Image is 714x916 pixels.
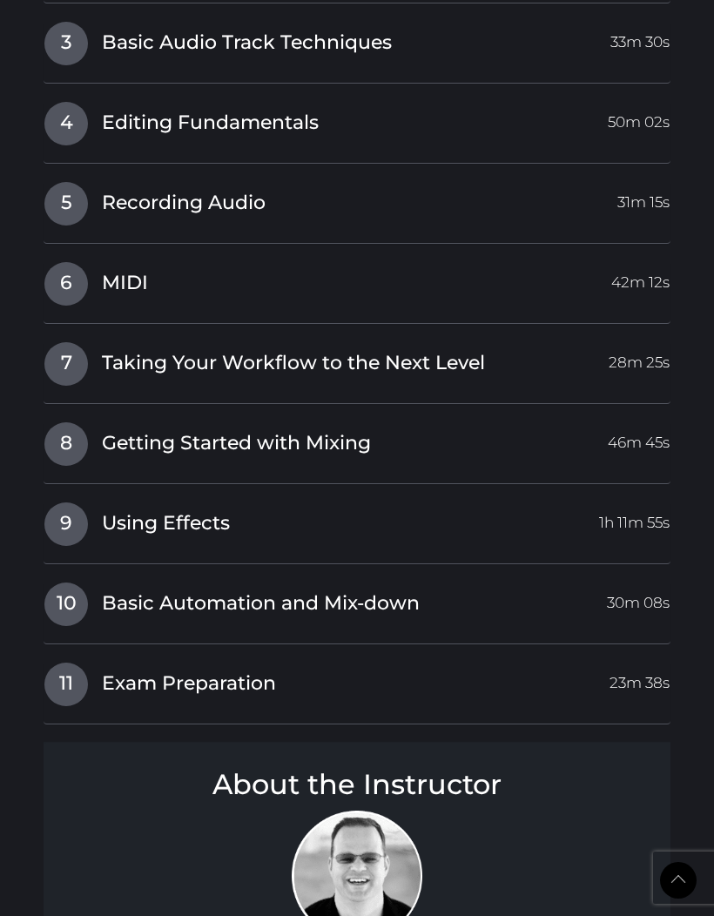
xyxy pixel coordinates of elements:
span: 7 [44,342,88,386]
a: 11Exam Preparation23m 38s [44,662,670,698]
h3: About the Instructor [61,768,653,801]
span: Recording Audio [102,190,266,217]
a: 5Recording Audio31m 15s [44,181,670,218]
a: 8Getting Started with Mixing46m 45s [44,421,670,458]
span: 31m 15s [617,182,670,213]
span: Editing Fundamentals [102,110,319,137]
span: 11 [44,663,88,706]
a: 3Basic Audio Track Techniques33m 30s [44,21,670,57]
a: 10Basic Automation and Mix-down30m 08s [44,582,670,618]
span: 30m 08s [607,583,670,614]
span: MIDI [102,270,148,297]
span: 10 [44,583,88,626]
span: 42m 12s [611,262,670,293]
a: 9Using Effects1h 11m 55s [44,502,670,538]
span: Using Effects [102,510,230,537]
span: Basic Automation and Mix-down [102,590,420,617]
span: 46m 45s [608,422,670,454]
span: 28m 25s [609,342,670,374]
span: 23m 38s [610,663,670,694]
span: 8 [44,422,88,466]
span: Getting Started with Mixing [102,430,371,457]
a: 6MIDI42m 12s [44,261,670,298]
a: Back to Top [660,862,697,899]
a: 7Taking Your Workflow to the Next Level28m 25s [44,341,670,378]
span: 1h 11m 55s [599,502,670,534]
span: Exam Preparation [102,670,276,697]
span: Basic Audio Track Techniques [102,30,392,57]
span: 3 [44,22,88,65]
span: 50m 02s [608,102,670,133]
span: 4 [44,102,88,145]
a: 4Editing Fundamentals50m 02s [44,101,670,138]
span: 9 [44,502,88,546]
span: Taking Your Workflow to the Next Level [102,350,485,377]
span: 33m 30s [610,22,670,53]
span: 6 [44,262,88,306]
span: 5 [44,182,88,226]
